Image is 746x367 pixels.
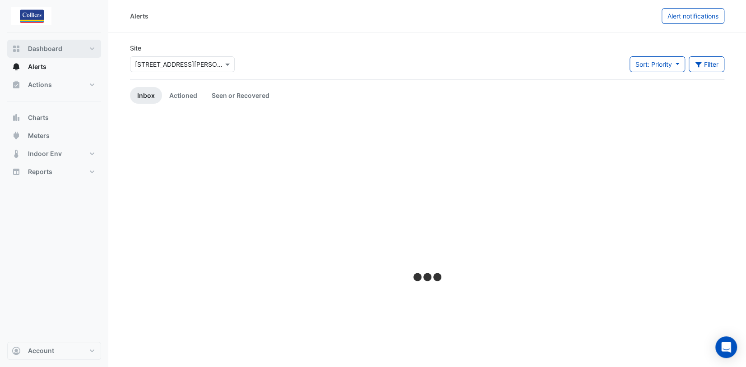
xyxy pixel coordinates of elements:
app-icon: Charts [12,113,21,122]
button: Meters [7,127,101,145]
div: Alerts [130,11,148,21]
div: Open Intercom Messenger [715,336,737,358]
button: Account [7,342,101,360]
app-icon: Dashboard [12,44,21,53]
span: Meters [28,131,50,140]
app-icon: Reports [12,167,21,176]
label: Site [130,43,141,53]
span: Dashboard [28,44,62,53]
app-icon: Alerts [12,62,21,71]
button: Alert notifications [662,8,724,24]
button: Reports [7,163,101,181]
button: Actions [7,76,101,94]
a: Actioned [162,87,204,104]
span: Actions [28,80,52,89]
a: Seen or Recovered [204,87,277,104]
button: Sort: Priority [630,56,685,72]
a: Inbox [130,87,162,104]
span: Alert notifications [667,12,718,20]
span: Indoor Env [28,149,62,158]
span: Charts [28,113,49,122]
span: Sort: Priority [635,60,672,68]
button: Indoor Env [7,145,101,163]
button: Dashboard [7,40,101,58]
span: Alerts [28,62,46,71]
app-icon: Meters [12,131,21,140]
app-icon: Indoor Env [12,149,21,158]
button: Alerts [7,58,101,76]
button: Charts [7,109,101,127]
img: Company Logo [11,7,51,25]
app-icon: Actions [12,80,21,89]
span: Reports [28,167,52,176]
span: Account [28,346,54,355]
button: Filter [689,56,725,72]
